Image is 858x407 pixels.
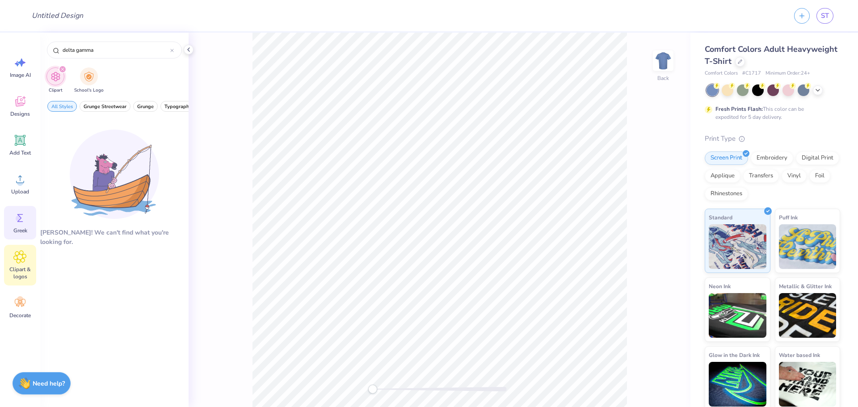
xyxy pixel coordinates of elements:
span: Minimum Order: 24 + [765,70,810,77]
button: filter button [80,101,130,112]
span: Comfort Colors [705,70,738,77]
span: Image AI [10,71,31,79]
span: Clipart & logos [5,266,35,280]
div: Digital Print [796,151,839,165]
div: Print Type [705,134,840,144]
a: ST [816,8,833,24]
strong: Need help? [33,379,65,388]
div: filter for School's Logo [74,67,104,94]
button: filter button [46,67,64,94]
span: Standard [709,213,732,222]
img: Back [654,52,672,70]
span: Upload [11,188,29,195]
span: Grunge [137,103,154,110]
img: Neon Ink [709,293,766,338]
div: Screen Print [705,151,748,165]
span: Metallic & Glitter Ink [779,281,832,291]
div: Applique [705,169,740,183]
div: Back [657,74,669,82]
span: Add Text [9,149,31,156]
button: filter button [133,101,158,112]
input: Try "Stars" [62,46,170,55]
img: School's Logo Image [84,71,94,82]
img: Puff Ink [779,224,837,269]
span: Neon Ink [709,281,731,291]
span: School's Logo [74,87,104,94]
span: ST [821,11,829,21]
button: filter button [74,67,104,94]
img: Loading... [70,130,159,219]
span: Typography [164,103,192,110]
div: Accessibility label [368,385,377,394]
span: Clipart [49,87,63,94]
span: Designs [10,110,30,117]
div: Foil [809,169,830,183]
span: Grunge Streetwear [84,103,126,110]
span: Comfort Colors Adult Heavyweight T-Shirt [705,44,837,67]
button: filter button [47,101,77,112]
div: Rhinestones [705,187,748,201]
div: [PERSON_NAME]! We can't find what you're looking for. [40,228,189,247]
img: Glow in the Dark Ink [709,362,766,407]
div: Embroidery [751,151,793,165]
div: Transfers [743,169,779,183]
span: All Styles [51,103,73,110]
img: Water based Ink [779,362,837,407]
span: # C1717 [742,70,761,77]
div: filter for Clipart [46,67,64,94]
strong: Fresh Prints Flash: [715,105,763,113]
span: Puff Ink [779,213,798,222]
img: Clipart Image [50,71,61,82]
span: Glow in the Dark Ink [709,350,760,360]
input: Untitled Design [25,7,90,25]
div: Vinyl [782,169,807,183]
span: Decorate [9,312,31,319]
span: Water based Ink [779,350,820,360]
img: Standard [709,224,766,269]
button: filter button [160,101,196,112]
span: Greek [13,227,27,234]
div: This color can be expedited for 5 day delivery. [715,105,825,121]
img: Metallic & Glitter Ink [779,293,837,338]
